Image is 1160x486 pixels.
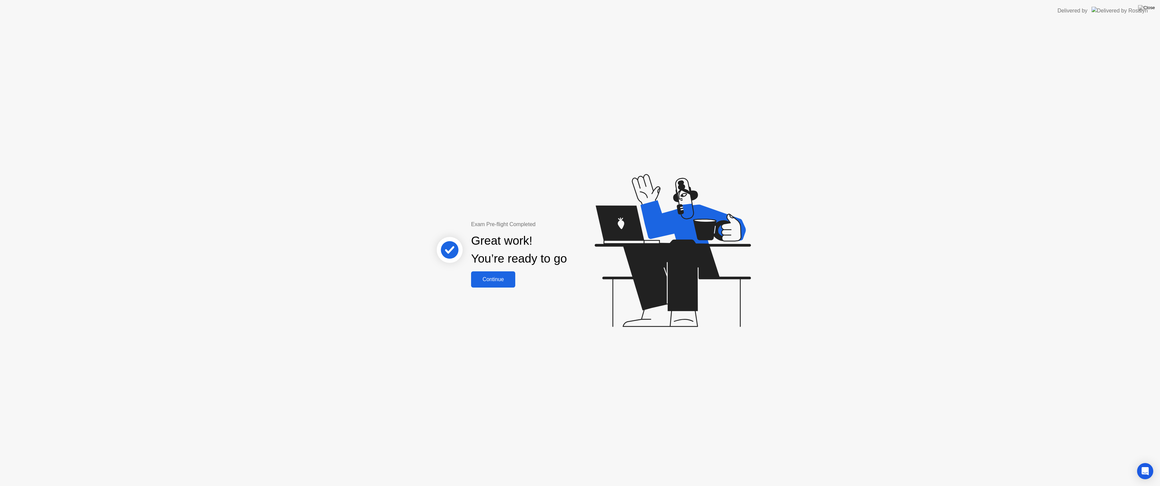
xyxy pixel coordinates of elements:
div: Open Intercom Messenger [1137,463,1153,479]
div: Great work! You’re ready to go [471,232,567,268]
div: Continue [473,276,513,282]
button: Continue [471,271,515,288]
img: Close [1138,5,1155,10]
img: Delivered by Rosalyn [1092,7,1148,15]
div: Exam Pre-flight Completed [471,220,610,228]
div: Delivered by [1057,7,1087,15]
